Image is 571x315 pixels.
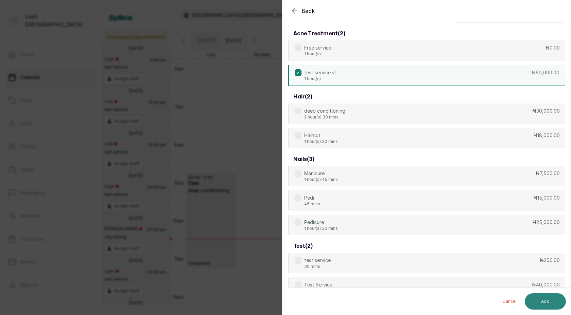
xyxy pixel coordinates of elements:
[304,108,345,114] p: deep conditioning
[304,257,331,264] p: test service
[304,226,338,231] p: 1 hour(s) 30 mins
[304,170,338,177] p: Manicure
[304,44,331,51] p: Free service
[304,76,336,81] p: 1 hour(s)
[532,108,560,114] p: ₦30,000.00
[497,293,522,310] button: Cancel
[304,177,338,182] p: 1 hour(s) 45 mins
[304,264,331,269] p: 30 mins
[293,30,345,38] h3: acne treatment ( 2 )
[304,139,338,144] p: 1 hour(s) 30 mins
[304,194,320,201] p: Pedi
[536,170,560,177] p: ₦7,500.00
[525,293,566,310] button: Add
[540,257,560,264] p: ₦200.00
[301,7,315,15] span: Back
[293,155,314,163] h3: nails ( 3 )
[304,69,336,76] p: test service v1
[291,7,315,15] button: Back
[304,132,338,139] p: Haircut
[304,51,331,57] p: 1 hour(s)
[304,219,338,226] p: Pedicure
[532,69,559,76] p: ₦60,000.00
[293,242,313,250] h3: test ( 2 )
[532,281,560,288] p: ₦40,000.00
[304,114,345,120] p: 2 hour(s) 30 mins
[532,219,560,226] p: ₦25,000.00
[533,132,560,139] p: ₦18,000.00
[304,281,332,288] p: Test Service
[533,194,560,201] p: ₦15,000.00
[304,201,320,207] p: 45 mins
[293,93,312,101] h3: hair ( 2 )
[546,44,560,51] p: ₦0.00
